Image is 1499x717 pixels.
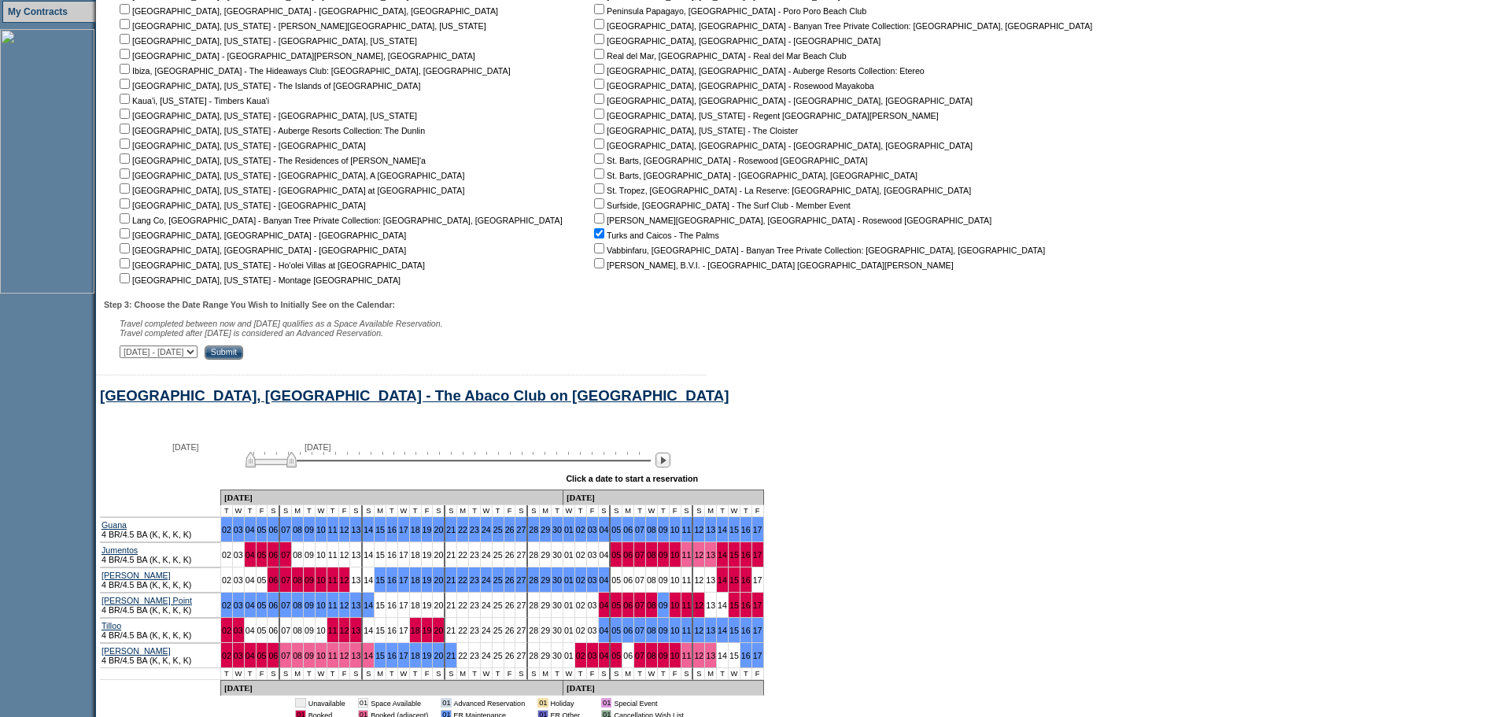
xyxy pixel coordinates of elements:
[482,525,491,534] a: 24
[458,550,467,560] a: 22
[246,550,255,560] a: 04
[682,575,692,585] a: 11
[576,525,585,534] a: 02
[635,626,644,635] a: 07
[655,453,670,468] img: Next
[623,601,633,610] a: 06
[305,550,314,560] a: 09
[694,575,703,585] a: 12
[588,525,597,534] a: 03
[753,651,762,660] a: 17
[493,626,503,635] a: 25
[268,626,278,635] a: 06
[411,626,420,635] a: 18
[741,575,751,585] a: 16
[694,525,703,534] a: 12
[102,571,171,580] a: [PERSON_NAME]
[328,575,338,585] a: 11
[340,550,349,560] a: 12
[694,601,703,610] a: 12
[446,601,456,610] a: 21
[493,550,503,560] a: 25
[670,525,680,534] a: 10
[706,601,715,610] a: 13
[116,51,475,61] nobr: [GEOGRAPHIC_DATA] - [GEOGRAPHIC_DATA][PERSON_NAME], [GEOGRAPHIC_DATA]
[505,651,515,660] a: 26
[205,346,243,360] input: Submit
[305,601,314,610] a: 09
[623,550,633,560] a: 06
[268,575,278,585] a: 06
[729,575,739,585] a: 15
[328,550,338,560] a: 11
[305,626,314,635] a: 09
[470,575,479,585] a: 23
[611,575,621,585] a: 05
[493,525,503,534] a: 25
[257,601,267,610] a: 05
[351,550,360,560] a: 13
[729,525,739,534] a: 15
[281,626,290,635] a: 07
[591,21,1092,31] nobr: [GEOGRAPHIC_DATA], [GEOGRAPHIC_DATA] - Banyan Tree Private Collection: [GEOGRAPHIC_DATA], [GEOGRA...
[647,651,656,660] a: 08
[493,601,503,610] a: 25
[694,651,703,660] a: 12
[423,601,432,610] a: 19
[576,601,585,610] a: 02
[600,525,609,534] a: 04
[516,626,526,635] a: 27
[316,575,326,585] a: 10
[423,651,432,660] a: 19
[635,601,644,610] a: 07
[470,525,479,534] a: 23
[588,626,597,635] a: 03
[706,525,715,534] a: 13
[364,575,373,585] a: 14
[482,601,491,610] a: 24
[293,550,302,560] a: 08
[706,651,715,660] a: 13
[529,626,538,635] a: 28
[516,651,526,660] a: 27
[458,575,467,585] a: 22
[564,550,574,560] a: 01
[234,601,243,610] a: 03
[116,21,486,31] nobr: [GEOGRAPHIC_DATA], [US_STATE] - [PERSON_NAME][GEOGRAPHIC_DATA], [US_STATE]
[446,525,456,534] a: 21
[600,575,609,585] a: 04
[399,651,408,660] a: 17
[268,525,278,534] a: 06
[234,575,243,585] a: 03
[753,550,762,560] a: 17
[470,626,479,635] a: 23
[375,550,385,560] a: 15
[635,575,644,585] a: 07
[482,550,491,560] a: 24
[753,626,762,635] a: 17
[316,550,326,560] a: 10
[591,36,881,46] nobr: [GEOGRAPHIC_DATA], [GEOGRAPHIC_DATA] - [GEOGRAPHIC_DATA]
[222,651,231,660] a: 02
[647,525,656,534] a: 08
[116,66,511,76] nobr: Ibiza, [GEOGRAPHIC_DATA] - The Hideaways Club: [GEOGRAPHIC_DATA], [GEOGRAPHIC_DATA]
[411,525,420,534] a: 18
[541,651,550,660] a: 29
[293,601,302,610] a: 08
[591,81,874,91] nobr: [GEOGRAPHIC_DATA], [GEOGRAPHIC_DATA] - Rosewood Mayakoba
[493,651,503,660] a: 25
[470,601,479,610] a: 23
[611,601,621,610] a: 05
[682,550,692,560] a: 11
[552,626,562,635] a: 30
[541,601,550,610] a: 29
[423,575,432,585] a: 19
[387,525,397,534] a: 16
[516,525,526,534] a: 27
[102,621,121,630] a: Tilloo
[670,550,680,560] a: 10
[340,575,349,585] a: 12
[257,525,267,534] a: 05
[351,601,360,610] a: 13
[505,575,515,585] a: 26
